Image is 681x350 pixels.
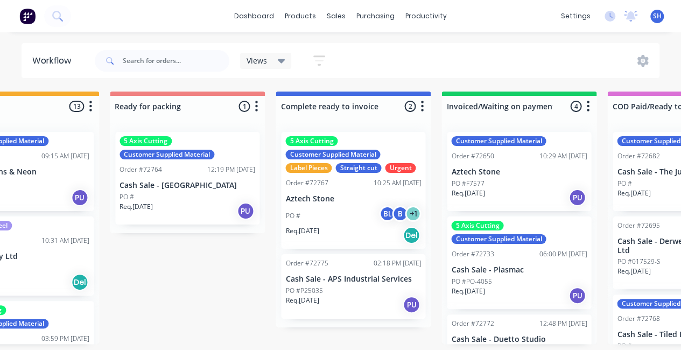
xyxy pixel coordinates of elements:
p: Req. [DATE] [617,188,650,198]
div: productivity [400,8,452,24]
div: 06:00 PM [DATE] [539,249,587,259]
p: PO # [617,179,631,188]
div: 5 Axis Cutting [451,221,503,230]
div: Order #72775 [285,258,328,268]
div: Customer Supplied Material [285,150,380,159]
div: Del [71,274,88,291]
div: Order #72768 [617,314,659,324]
div: Workflow [32,54,76,67]
a: dashboard [229,8,279,24]
div: PU [568,189,586,206]
p: Cash Sale - APS Industrial Services [285,275,421,284]
div: Customer Supplied MaterialOrder #7265010:29 AM [DATE]Aztech StonePO #F7577Req.[DATE]PU [447,132,591,211]
div: Order #72764 [120,165,162,174]
div: + 1 [405,206,421,222]
div: BL [379,206,395,222]
div: Order #72733 [451,249,494,259]
div: Order #72772 [451,319,494,328]
div: 12:19 PM [DATE] [207,165,255,174]
div: B [392,206,408,222]
div: sales [321,8,351,24]
p: Aztech Stone [451,167,587,177]
div: 5 Axis CuttingCustomer Supplied MaterialOrder #7276412:19 PM [DATE]Cash Sale - [GEOGRAPHIC_DATA]P... [115,132,259,225]
div: Customer Supplied Material [120,150,214,159]
div: Urgent [385,163,416,173]
p: PO # [285,211,300,221]
div: PU [568,287,586,304]
div: 09:15 AM [DATE] [41,151,89,161]
div: Del [403,227,420,244]
div: settings [556,8,596,24]
div: Order #72695 [617,221,659,230]
img: Factory [19,8,36,24]
div: Order #7277502:18 PM [DATE]Cash Sale - APS Industrial ServicesPO #P25035Req.[DATE]PU [281,254,425,319]
div: Customer Supplied Material [451,136,546,146]
div: 02:18 PM [DATE] [373,258,421,268]
p: PO #017529-S [617,257,660,267]
div: 5 Axis CuttingCustomer Supplied MaterialOrder #7273306:00 PM [DATE]Cash Sale - PlasmacPO #PO-4055... [447,216,591,309]
p: Req. [DATE] [285,226,319,236]
div: Customer Supplied Material [451,234,546,244]
div: PU [237,202,254,220]
div: products [279,8,321,24]
p: Req. [DATE] [617,267,650,276]
span: Views [247,55,267,66]
p: Cash Sale - [GEOGRAPHIC_DATA] [120,181,255,190]
p: PO # [120,192,134,202]
div: Order #72682 [617,151,659,161]
p: Req. [DATE] [285,296,319,305]
div: 5 Axis Cutting [285,136,338,146]
div: purchasing [351,8,400,24]
div: 12:48 PM [DATE] [539,319,587,328]
p: Cash Sale - Duetto Studio [451,335,587,344]
div: 5 Axis CuttingCustomer Supplied MaterialLabel PiecesStraight cutUrgentOrder #7276710:25 AM [DATE]... [281,132,425,249]
div: 10:25 AM [DATE] [373,178,421,188]
div: Order #72650 [451,151,494,161]
p: PO #F7577 [451,179,484,188]
input: Search for orders... [123,50,229,72]
div: Label Pieces [285,163,332,173]
span: SH [653,11,662,21]
p: Req. [DATE] [451,188,485,198]
div: PU [71,189,88,206]
p: Cash Sale - Plasmac [451,265,587,275]
p: PO #P25035 [285,286,322,296]
p: Req. [DATE] [451,286,485,296]
div: 10:31 AM [DATE] [41,236,89,246]
div: PU [403,296,420,313]
div: Straight cut [335,163,381,173]
p: PO #PO-4055 [451,277,492,286]
div: 03:59 PM [DATE] [41,334,89,344]
p: Req. [DATE] [120,202,153,212]
div: 5 Axis Cutting [120,136,172,146]
div: Order #72767 [285,178,328,188]
div: 10:29 AM [DATE] [539,151,587,161]
p: Aztech Stone [285,194,421,204]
